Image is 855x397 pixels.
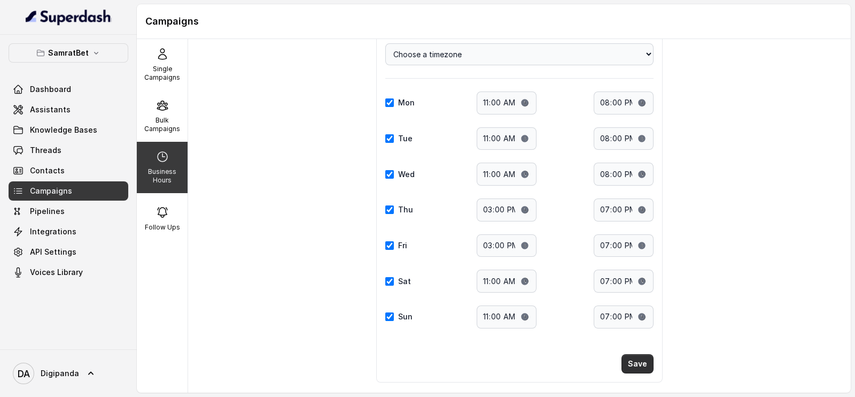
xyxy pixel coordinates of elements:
a: Campaigns [9,181,128,201]
span: Voices Library [30,267,83,278]
p: SamratBet [48,47,89,59]
a: Assistants [9,100,128,119]
span: Dashboard [30,84,71,95]
span: API Settings [30,247,76,257]
label: Thu [398,204,413,215]
label: Wed [398,169,415,180]
span: Campaigns [30,186,72,196]
span: Digipanda [41,368,79,379]
button: Save [621,354,654,373]
a: Dashboard [9,80,128,99]
a: Threads [9,141,128,160]
label: Fri [398,240,407,251]
span: Integrations [30,226,76,237]
p: Single Campaigns [141,65,183,82]
a: Voices Library [9,263,128,282]
span: Threads [30,145,61,156]
a: Contacts [9,161,128,180]
a: Integrations [9,222,128,241]
a: Pipelines [9,202,128,221]
a: API Settings [9,242,128,262]
label: Tue [398,133,413,144]
a: Digipanda [9,358,128,388]
span: Contacts [30,165,65,176]
p: Follow Ups [145,223,180,232]
span: Knowledge Bases [30,125,97,135]
button: SamratBet [9,43,128,63]
span: Pipelines [30,206,65,217]
p: Business Hours [141,167,183,185]
span: Assistants [30,104,71,115]
label: Mon [398,97,415,108]
p: Bulk Campaigns [141,116,183,133]
label: Sat [398,276,411,287]
h1: Campaigns [145,13,842,30]
a: Knowledge Bases [9,120,128,140]
text: DA [18,368,30,379]
img: light.svg [26,9,112,26]
label: Sun [398,311,413,322]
